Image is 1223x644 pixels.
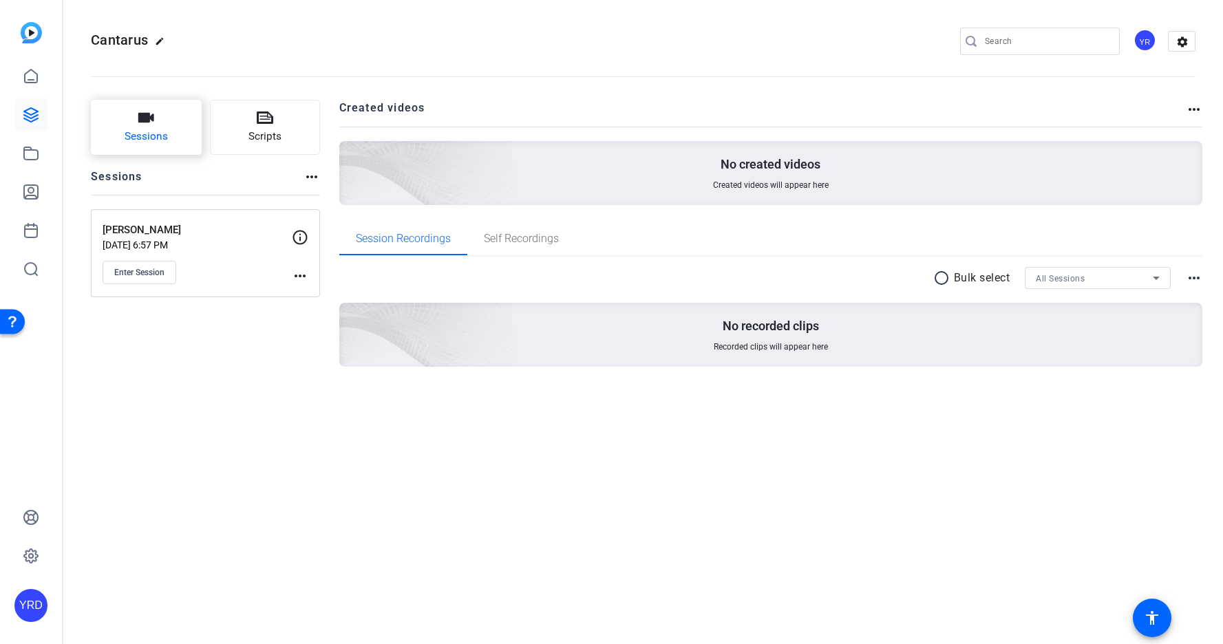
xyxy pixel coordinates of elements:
[21,22,42,43] img: blue-gradient.svg
[985,33,1109,50] input: Search
[292,268,308,284] mat-icon: more_horiz
[304,169,320,185] mat-icon: more_horiz
[723,318,819,334] p: No recorded clips
[721,156,820,173] p: No created videos
[185,5,513,303] img: Creted videos background
[1134,29,1156,52] div: YR
[103,261,176,284] button: Enter Session
[954,270,1010,286] p: Bulk select
[714,341,828,352] span: Recorded clips will appear here
[1144,610,1160,626] mat-icon: accessibility
[114,267,164,278] span: Enter Session
[484,233,559,244] span: Self Recordings
[14,589,47,622] div: YRD
[103,222,292,238] p: [PERSON_NAME]
[1169,32,1196,52] mat-icon: settings
[933,270,954,286] mat-icon: radio_button_unchecked
[103,239,292,250] p: [DATE] 6:57 PM
[1186,101,1202,118] mat-icon: more_horiz
[91,169,142,195] h2: Sessions
[1036,274,1085,283] span: All Sessions
[1186,270,1202,286] mat-icon: more_horiz
[339,100,1187,127] h2: Created videos
[155,36,171,53] mat-icon: edit
[1134,29,1158,53] ngx-avatar: Your Remote Director
[356,233,451,244] span: Session Recordings
[248,129,281,144] span: Scripts
[713,180,829,191] span: Created videos will appear here
[91,100,202,155] button: Sessions
[91,32,148,48] span: Cantarus
[125,129,168,144] span: Sessions
[185,167,513,465] img: embarkstudio-empty-session.png
[210,100,321,155] button: Scripts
